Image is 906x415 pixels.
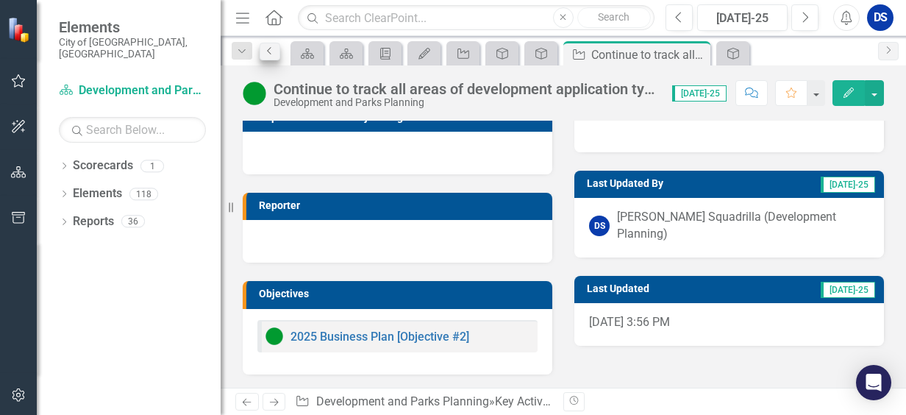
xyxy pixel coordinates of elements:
div: 118 [129,188,158,200]
a: Key Activities [495,394,564,408]
div: [PERSON_NAME] Squadrilla (Development Planning) [617,209,869,243]
div: 36 [121,216,145,228]
div: 1 [140,160,164,172]
a: Scorecards [73,157,133,174]
div: Open Intercom Messenger [856,365,891,400]
img: ClearPoint Strategy [7,16,33,42]
div: [DATE]-25 [702,10,782,27]
button: [DATE]-25 [697,4,788,31]
a: Development and Parks Planning [316,394,489,408]
span: [DATE]-25 [821,282,875,298]
span: [DATE]-25 [821,177,875,193]
a: Reports [73,213,114,230]
div: Development and Parks Planning [274,97,657,108]
span: Elements [59,18,206,36]
h3: Objectives [259,288,545,299]
a: Development and Parks Planning [59,82,206,99]
small: City of [GEOGRAPHIC_DATA], [GEOGRAPHIC_DATA] [59,36,206,60]
h3: Reporter [259,200,545,211]
a: 2025 Business Plan [Objective #2] [290,330,469,344]
div: [DATE] 3:56 PM [574,303,884,346]
h3: Last Updated By [587,178,755,189]
h3: Last Updated [587,283,740,294]
input: Search Below... [59,117,206,143]
input: Search ClearPoint... [298,5,654,31]
span: [DATE]-25 [672,85,727,102]
img: Proceeding as Anticipated [243,82,266,105]
button: Search [577,7,651,28]
a: Elements [73,185,122,202]
div: Continue to track all areas of development application type, revenues, unit count, PAC meetings, ... [591,46,707,64]
button: DS [867,4,893,31]
div: Continue to track all areas of development application type, revenues, unit count, PAC meetings, ... [274,81,657,97]
span: Search [598,11,629,23]
div: » » [295,394,552,411]
img: Proceeding as Anticipated [265,327,283,345]
div: DS [589,216,610,236]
